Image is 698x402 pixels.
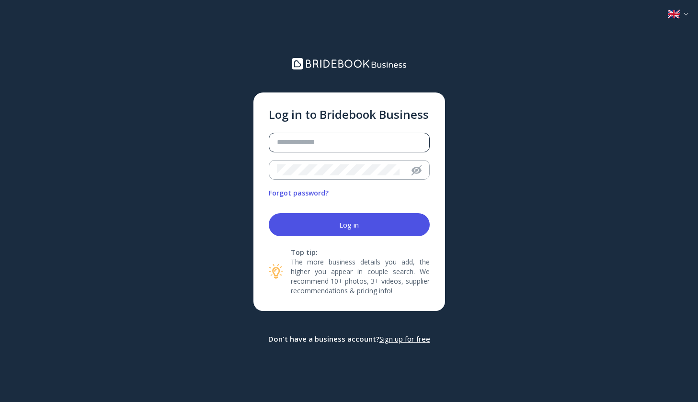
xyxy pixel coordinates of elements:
[291,248,430,296] div: The more business details you add, the higher you appear in couple search. We recommend 10+ photo...
[269,213,430,236] button: Log in
[268,334,430,344] div: Don't have a business account?
[291,248,430,257] span: Top tip:
[339,221,359,229] div: Log in
[379,334,430,344] a: Sign up for free
[668,10,680,19] img: gb.png
[269,188,329,198] a: Forgot password?
[269,108,430,122] h4: Log in to Bridebook Business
